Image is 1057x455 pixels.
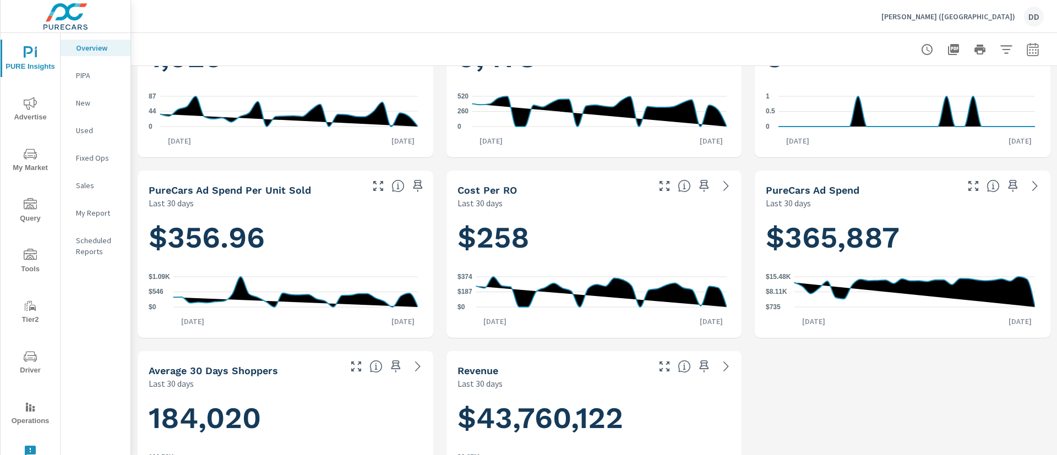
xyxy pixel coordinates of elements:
span: Save this to your personalized report [387,358,405,375]
text: 1 [766,92,770,100]
span: Total cost of media for all PureCars channels for the selected dealership group over the selected... [987,179,1000,193]
span: Save this to your personalized report [1004,177,1022,195]
p: Fixed Ops [76,152,122,163]
p: [DATE] [778,135,817,146]
text: $0 [149,303,156,311]
a: See more details in report [717,177,735,195]
h5: PureCars Ad Spend [766,184,859,196]
p: Last 30 days [149,196,194,210]
span: Save this to your personalized report [409,177,427,195]
h5: PureCars Ad Spend Per Unit Sold [149,184,311,196]
div: Scheduled Reports [61,232,130,260]
text: $187 [457,288,472,296]
text: 0 [457,123,461,130]
p: New [76,97,122,108]
span: Query [4,198,57,225]
div: My Report [61,205,130,221]
p: [DATE] [794,316,833,327]
text: 87 [149,92,156,100]
text: $0 [457,303,465,311]
span: Driver [4,350,57,377]
a: See more details in report [409,358,427,375]
p: [DATE] [1001,316,1039,327]
p: Last 30 days [149,377,194,390]
div: DD [1024,7,1044,26]
span: Operations [4,401,57,427]
p: [DATE] [472,135,510,146]
h5: Average 30 Days Shoppers [149,365,278,376]
button: Make Fullscreen [656,177,673,195]
text: $15.48K [766,273,791,281]
span: Tier2 [4,299,57,326]
button: Apply Filters [995,39,1017,61]
span: PURE Insights [4,46,57,73]
button: Print Report [969,39,991,61]
text: $1.09K [149,273,170,281]
div: Sales [61,177,130,194]
span: Save this to your personalized report [695,177,713,195]
h1: 184,020 [149,399,422,437]
text: 520 [457,92,468,100]
a: See more details in report [1026,177,1044,195]
p: [DATE] [173,316,212,327]
text: 0.5 [766,108,775,116]
p: Overview [76,42,122,53]
p: Last 30 days [766,196,811,210]
button: "Export Report to PDF" [942,39,965,61]
text: 0 [149,123,152,130]
p: [DATE] [692,135,731,146]
span: A rolling 30 day total of daily Shoppers on the dealership website, averaged over the selected da... [369,360,383,373]
p: [DATE] [692,316,731,327]
div: New [61,95,130,111]
button: Make Fullscreen [656,358,673,375]
text: 0 [766,123,770,130]
button: Make Fullscreen [347,358,365,375]
p: My Report [76,207,122,218]
h1: $258 [457,219,731,256]
text: 44 [149,107,156,115]
a: See more details in report [717,358,735,375]
p: [DATE] [160,135,199,146]
span: Save this to your personalized report [695,358,713,375]
div: Used [61,122,130,139]
button: Make Fullscreen [965,177,982,195]
span: Total sales revenue over the selected date range. [Source: This data is sourced from the dealer’s... [678,360,691,373]
p: PIPA [76,70,122,81]
p: [PERSON_NAME] ([GEOGRAPHIC_DATA]) [881,12,1015,21]
text: $374 [457,273,472,281]
span: My Market [4,147,57,174]
p: Scheduled Reports [76,235,122,257]
h5: Revenue [457,365,498,376]
span: Average cost of advertising per each vehicle sold at the dealer over the selected date range. The... [391,179,405,193]
p: Last 30 days [457,196,503,210]
div: Fixed Ops [61,150,130,166]
span: Advertise [4,97,57,124]
p: [DATE] [384,316,422,327]
h1: $356.96 [149,219,422,256]
text: 260 [457,108,468,116]
h1: $43,760,122 [457,399,731,437]
h1: $365,887 [766,219,1039,256]
text: $735 [766,303,781,311]
span: Tools [4,249,57,276]
div: Overview [61,40,130,56]
p: [DATE] [1001,135,1039,146]
button: Make Fullscreen [369,177,387,195]
p: Used [76,125,122,136]
text: $8.11K [766,288,787,296]
p: [DATE] [476,316,514,327]
h5: Cost per RO [457,184,517,196]
p: Sales [76,180,122,191]
p: Last 30 days [457,377,503,390]
p: [DATE] [384,135,422,146]
text: $546 [149,288,164,296]
div: PIPA [61,67,130,84]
